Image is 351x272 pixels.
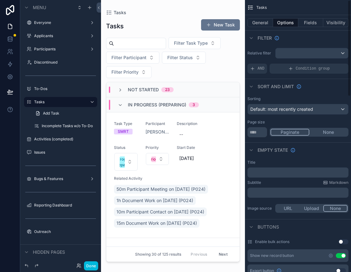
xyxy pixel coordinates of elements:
[323,180,348,185] a: Markdown
[128,87,159,93] span: Not Started
[32,108,97,118] a: Add Task
[214,249,232,259] button: Next
[258,66,265,71] span: AND
[271,129,309,136] button: Paginate
[34,99,85,105] label: Tasks
[296,66,330,71] span: Condition group
[247,160,255,165] label: Title
[255,239,289,244] label: Enable bulk actions
[34,86,93,91] label: To-Dos
[34,33,85,38] label: Applicants
[34,203,93,208] label: Reporting Dashboard
[128,102,186,108] span: In Progress (Preparing)
[34,137,93,142] label: Activities (completed)
[84,261,98,270] button: Done
[247,206,273,211] label: Image source
[323,205,348,212] button: None
[135,252,181,257] span: Showing 30 of 125 results
[273,18,298,27] button: Options
[329,180,348,185] span: Markdown
[247,120,265,125] label: Page size
[247,188,348,198] div: scrollable content
[258,147,288,153] span: Empty state
[258,224,279,230] span: Buttons
[34,60,93,65] label: Discontinued
[256,5,267,10] span: Tasks
[247,18,273,27] button: General
[34,47,85,52] label: Participants
[247,180,261,185] label: Subtitle
[258,83,294,90] span: Sort And Limit
[250,253,294,258] div: Show new record button
[247,104,348,115] button: Default: most recently created
[34,176,85,181] label: Bugs & Features
[309,129,348,136] button: None
[247,167,348,178] div: scrollable content
[250,106,313,112] span: Default: most recently created
[34,150,93,155] label: Issues
[33,4,46,11] span: Menu
[300,205,324,212] button: Upload
[34,20,85,25] label: Everyone
[247,51,273,56] label: Relative filter
[258,35,272,41] span: Filter
[247,96,260,101] label: Sorting
[33,249,65,255] span: Hidden pages
[34,229,93,234] label: Outreach
[323,18,348,27] button: Visibility
[276,205,300,212] button: URL
[298,18,324,27] button: Fields
[165,87,170,92] div: 23
[193,102,195,107] div: 3
[42,123,93,128] label: Incomplete Tasks w/o To-Do
[43,111,59,116] span: Add Task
